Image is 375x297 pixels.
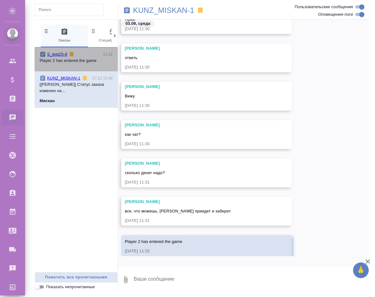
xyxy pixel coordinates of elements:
span: 🙏 [356,264,366,277]
span: сколько денег надо? [125,170,165,175]
span: Пользовательские сообщения [295,4,353,10]
span: Спецификации [90,28,133,43]
button: 🙏 [353,262,369,278]
div: [DATE] 11:31 [125,179,270,185]
p: Мискан [40,98,55,104]
div: [DATE] 11:30 [125,102,270,109]
div: [DATE] 11:32 [125,248,270,254]
svg: Зажми и перетащи, чтобы поменять порядок вкладок [90,28,96,34]
span: Вижу [125,94,135,98]
div: [PERSON_NAME] [125,84,270,90]
div: [PERSON_NAME] [125,45,270,52]
p: 03.09, среда [126,20,150,27]
span: ответь [125,55,138,60]
div: [PERSON_NAME] [125,199,270,205]
div: [DATE] 11:31 [125,217,270,224]
div: [PERSON_NAME] [125,160,270,167]
svg: Отписаться [82,75,88,81]
span: как чат? [125,132,141,137]
a: KUNZ_MISKAN-1 [47,76,80,80]
span: Пометить все прочитанными [38,274,114,281]
input: Поиск [39,5,103,14]
span: Заказы [43,28,85,43]
span: Показать непрочитанные [46,284,95,290]
div: KUNZ_MISKAN-127.12 15:49[[PERSON_NAME]] Статус заказа изменен на...Мискан [35,71,118,108]
span: Оповещения-логи [318,11,353,18]
div: [PERSON_NAME] [125,122,270,128]
a: KUNZ_MISKAN-1 [133,7,194,14]
span: Player 2 has entered the game [125,239,182,244]
p: 27.12 15:49 [92,75,113,81]
a: S_test25-8 [47,52,67,57]
p: 11:32 [103,51,113,58]
div: [DATE] 11:30 [125,64,270,70]
div: [DATE] 11:30 [125,141,270,147]
svg: Зажми и перетащи, чтобы поменять порядок вкладок [43,28,49,34]
p: [[PERSON_NAME]] Статус заказа изменен на... [40,81,113,94]
svg: Отписаться [68,51,75,58]
div: S_test25-811:32Player 2 has entered the game [35,47,118,71]
span: все, что можешь, [PERSON_NAME] приедет и заберет [125,209,231,213]
p: Player 2 has entered the game [40,58,113,64]
button: Пометить все прочитанными [35,272,118,283]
